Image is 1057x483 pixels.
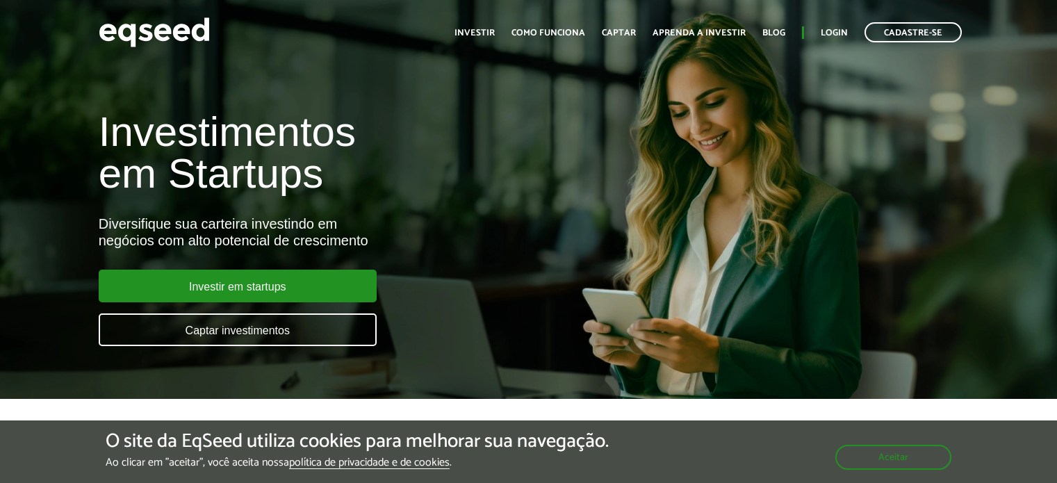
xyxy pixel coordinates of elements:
a: Como funciona [511,28,585,38]
p: Ao clicar em "aceitar", você aceita nossa . [106,456,609,469]
img: EqSeed [99,14,210,51]
div: Diversifique sua carteira investindo em negócios com alto potencial de crescimento [99,215,607,249]
a: Captar [602,28,636,38]
h5: O site da EqSeed utiliza cookies para melhorar sua navegação. [106,431,609,452]
a: Captar investimentos [99,313,377,346]
button: Aceitar [835,445,951,470]
a: Blog [762,28,785,38]
a: Investir [454,28,495,38]
a: política de privacidade e de cookies [289,457,450,469]
h1: Investimentos em Startups [99,111,607,195]
a: Login [821,28,848,38]
a: Aprenda a investir [653,28,746,38]
a: Cadastre-se [865,22,962,42]
a: Investir em startups [99,270,377,302]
